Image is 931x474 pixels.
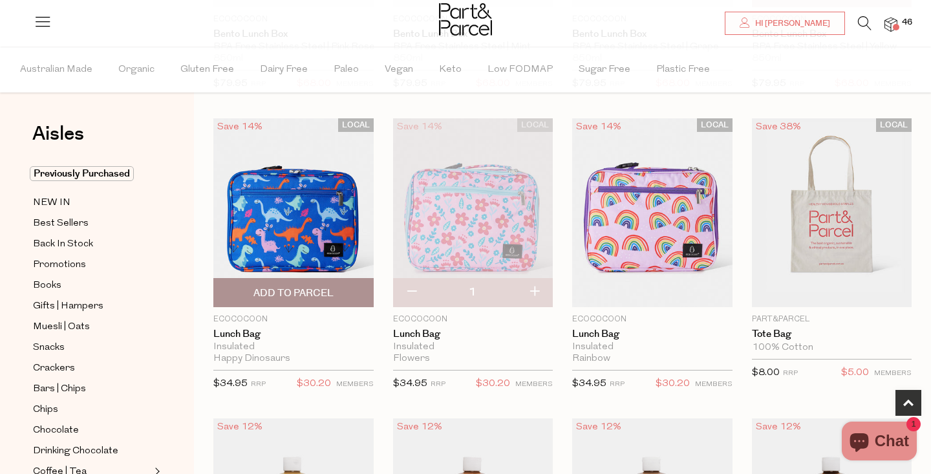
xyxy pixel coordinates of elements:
[20,47,92,92] span: Australian Made
[752,118,912,307] img: Tote Bag
[33,257,86,273] span: Promotions
[752,329,912,340] a: Tote Bag
[656,47,710,92] span: Plastic Free
[841,365,869,382] span: $5.00
[33,402,58,418] span: Chips
[393,341,553,353] div: Insulated
[33,381,151,397] a: Bars | Chips
[33,257,151,273] a: Promotions
[487,47,553,92] span: Low FODMAP
[579,47,630,92] span: Sugar Free
[517,118,553,132] span: LOCAL
[572,418,625,436] div: Save 12%
[213,118,374,307] img: Lunch Bag
[752,418,805,436] div: Save 12%
[656,376,690,393] span: $30.20
[33,236,151,252] a: Back In Stock
[33,443,151,459] a: Drinking Chocolate
[213,353,290,365] span: Happy Dinosaurs
[33,277,151,294] a: Books
[118,47,155,92] span: Organic
[393,118,446,136] div: Save 14%
[385,47,413,92] span: Vegan
[884,17,897,31] a: 46
[572,379,606,389] span: $34.95
[874,370,912,377] small: MEMBERS
[697,118,733,132] span: LOCAL
[297,376,331,393] span: $30.20
[33,422,151,438] a: Chocolate
[393,353,430,365] span: Flowers
[572,329,733,340] a: Lunch Bag
[725,12,845,35] a: Hi [PERSON_NAME]
[752,342,912,354] div: 100% Cotton
[33,298,151,314] a: Gifts | Hampers
[393,314,553,325] p: Ecococoon
[32,120,84,148] span: Aisles
[251,381,266,388] small: RRP
[393,418,446,436] div: Save 12%
[33,340,65,356] span: Snacks
[476,376,510,393] span: $30.20
[515,381,553,388] small: MEMBERS
[33,195,151,211] a: NEW IN
[393,329,553,340] a: Lunch Bag
[33,237,93,252] span: Back In Stock
[33,360,151,376] a: Crackers
[33,166,151,182] a: Previously Purchased
[213,278,374,307] button: Add To Parcel
[33,215,151,232] a: Best Sellers
[253,286,334,300] span: Add To Parcel
[572,341,733,353] div: Insulated
[213,329,374,340] a: Lunch Bag
[752,18,830,29] span: Hi [PERSON_NAME]
[783,370,798,377] small: RRP
[213,341,374,353] div: Insulated
[334,47,359,92] span: Paleo
[33,319,151,335] a: Muesli | Oats
[439,3,492,36] img: Part&Parcel
[752,314,912,325] p: Part&Parcel
[33,299,103,314] span: Gifts | Hampers
[610,381,625,388] small: RRP
[336,381,374,388] small: MEMBERS
[393,118,553,307] img: Lunch Bag
[213,118,266,136] div: Save 14%
[899,17,915,28] span: 46
[33,216,89,232] span: Best Sellers
[33,361,75,376] span: Crackers
[33,382,86,397] span: Bars | Chips
[876,118,912,132] span: LOCAL
[32,124,84,156] a: Aisles
[33,319,90,335] span: Muesli | Oats
[431,381,445,388] small: RRP
[338,118,374,132] span: LOCAL
[33,444,118,459] span: Drinking Chocolate
[33,278,61,294] span: Books
[439,47,462,92] span: Keto
[33,423,79,438] span: Chocolate
[213,418,266,436] div: Save 12%
[838,422,921,464] inbox-online-store-chat: Shopify online store chat
[393,379,427,389] span: $34.95
[572,118,625,136] div: Save 14%
[213,379,248,389] span: $34.95
[572,353,610,365] span: Rainbow
[30,166,134,181] span: Previously Purchased
[695,381,733,388] small: MEMBERS
[572,314,733,325] p: Ecococoon
[213,314,374,325] p: Ecococoon
[180,47,234,92] span: Gluten Free
[33,195,70,211] span: NEW IN
[33,402,151,418] a: Chips
[752,118,805,136] div: Save 38%
[752,368,780,378] span: $8.00
[260,47,308,92] span: Dairy Free
[33,339,151,356] a: Snacks
[572,118,733,307] img: Lunch Bag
